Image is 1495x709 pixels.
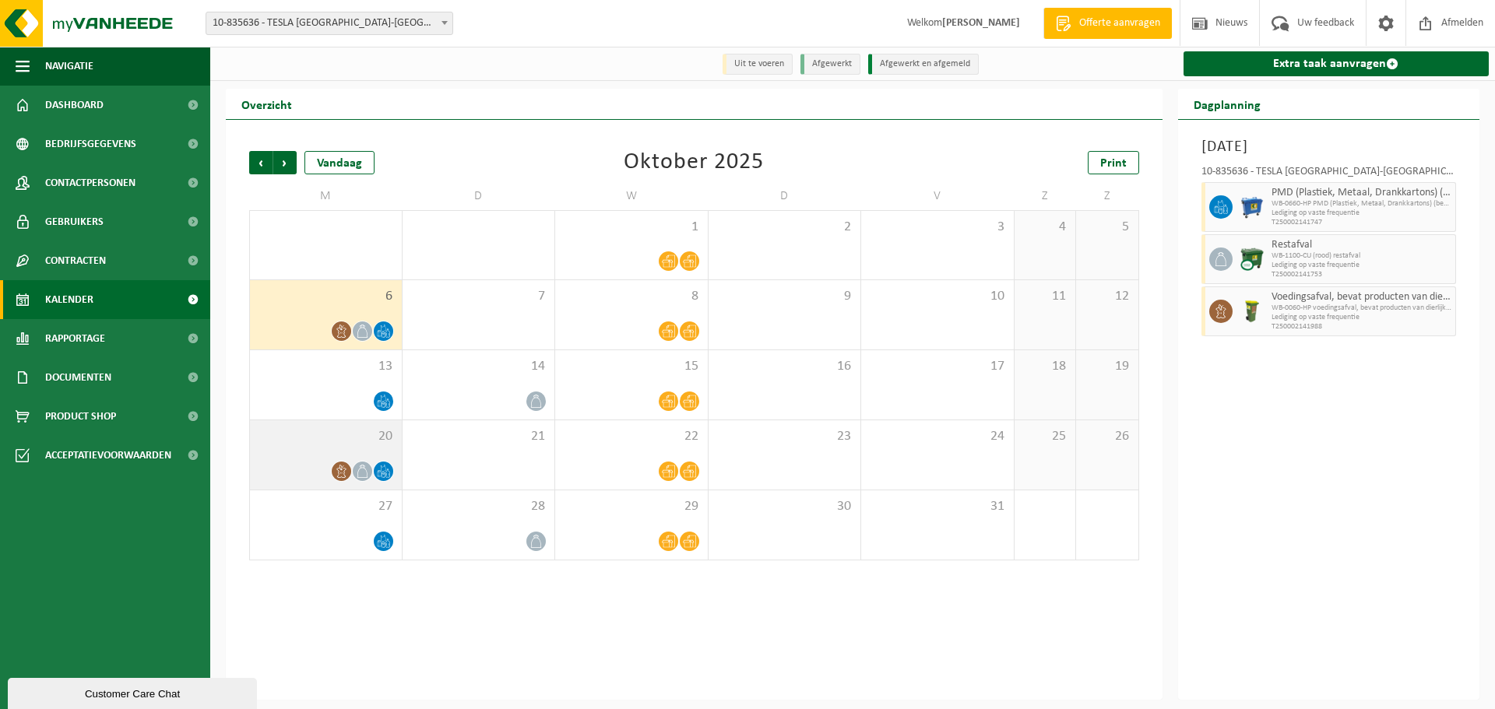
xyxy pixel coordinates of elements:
span: Gebruikers [45,202,104,241]
a: Print [1088,151,1139,174]
span: 30 [716,498,853,515]
span: 15 [563,358,700,375]
a: Offerte aanvragen [1043,8,1172,39]
td: D [403,182,556,210]
span: 25 [1022,428,1068,445]
img: WB-0060-HPE-GN-50 [1240,300,1264,323]
span: Restafval [1272,239,1452,251]
td: D [709,182,862,210]
span: 26 [1084,428,1130,445]
span: Rapportage [45,319,105,358]
span: Lediging op vaste frequentie [1272,209,1452,218]
span: Print [1100,157,1127,170]
span: 1 [563,219,700,236]
span: 18 [1022,358,1068,375]
span: WB-0060-HP voedingsafval, bevat producten van dierlijke oors [1272,304,1452,313]
span: 8 [563,288,700,305]
li: Afgewerkt [800,54,860,75]
span: 12 [1084,288,1130,305]
div: 10-835636 - TESLA [GEOGRAPHIC_DATA]-[GEOGRAPHIC_DATA] - [GEOGRAPHIC_DATA] [1201,167,1457,182]
span: PMD (Plastiek, Metaal, Drankkartons) (bedrijven) [1272,187,1452,199]
h2: Dagplanning [1178,89,1276,119]
span: Offerte aanvragen [1075,16,1164,31]
li: Afgewerkt en afgemeld [868,54,979,75]
h3: [DATE] [1201,135,1457,159]
span: 21 [410,428,547,445]
span: 19 [1084,358,1130,375]
span: 14 [410,358,547,375]
span: Lediging op vaste frequentie [1272,313,1452,322]
li: Uit te voeren [723,54,793,75]
span: 17 [869,358,1006,375]
span: 16 [716,358,853,375]
span: T250002141747 [1272,218,1452,227]
span: 10-835636 - TESLA BELGIUM-HASSELT - HASSELT [206,12,452,34]
span: 10-835636 - TESLA BELGIUM-HASSELT - HASSELT [206,12,453,35]
span: 23 [716,428,853,445]
img: WB-1100-CU [1240,247,1264,271]
strong: [PERSON_NAME] [942,17,1020,29]
span: 27 [258,498,394,515]
span: 2 [716,219,853,236]
span: Product Shop [45,397,116,436]
span: 5 [1084,219,1130,236]
td: Z [1076,182,1138,210]
span: 7 [410,288,547,305]
span: Documenten [45,358,111,397]
span: Voedingsafval, bevat producten van dierlijke oorsprong, onverpakt, categorie 3 [1272,291,1452,304]
span: 13 [258,358,394,375]
span: T250002141988 [1272,322,1452,332]
span: 9 [716,288,853,305]
span: 20 [258,428,394,445]
div: Oktober 2025 [624,151,764,174]
span: Vorige [249,151,273,174]
span: 24 [869,428,1006,445]
span: Kalender [45,280,93,319]
span: 11 [1022,288,1068,305]
td: M [249,182,403,210]
span: WB-0660-HP PMD (Plastiek, Metaal, Drankkartons) (bedrijven) [1272,199,1452,209]
h2: Overzicht [226,89,308,119]
span: 29 [563,498,700,515]
span: Contracten [45,241,106,280]
span: 3 [869,219,1006,236]
span: 28 [410,498,547,515]
iframe: chat widget [8,675,260,709]
a: Extra taak aanvragen [1184,51,1490,76]
span: T250002141753 [1272,270,1452,279]
span: 6 [258,288,394,305]
td: Z [1015,182,1077,210]
div: Vandaag [304,151,375,174]
span: Contactpersonen [45,163,135,202]
td: W [555,182,709,210]
span: 22 [563,428,700,445]
span: Dashboard [45,86,104,125]
img: WB-0660-HPE-BE-01 [1240,195,1264,219]
span: WB-1100-CU (rood) restafval [1272,251,1452,261]
td: V [861,182,1015,210]
span: Navigatie [45,47,93,86]
span: Acceptatievoorwaarden [45,436,171,475]
span: 10 [869,288,1006,305]
span: Bedrijfsgegevens [45,125,136,163]
span: 4 [1022,219,1068,236]
span: Lediging op vaste frequentie [1272,261,1452,270]
span: Volgende [273,151,297,174]
span: 31 [869,498,1006,515]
